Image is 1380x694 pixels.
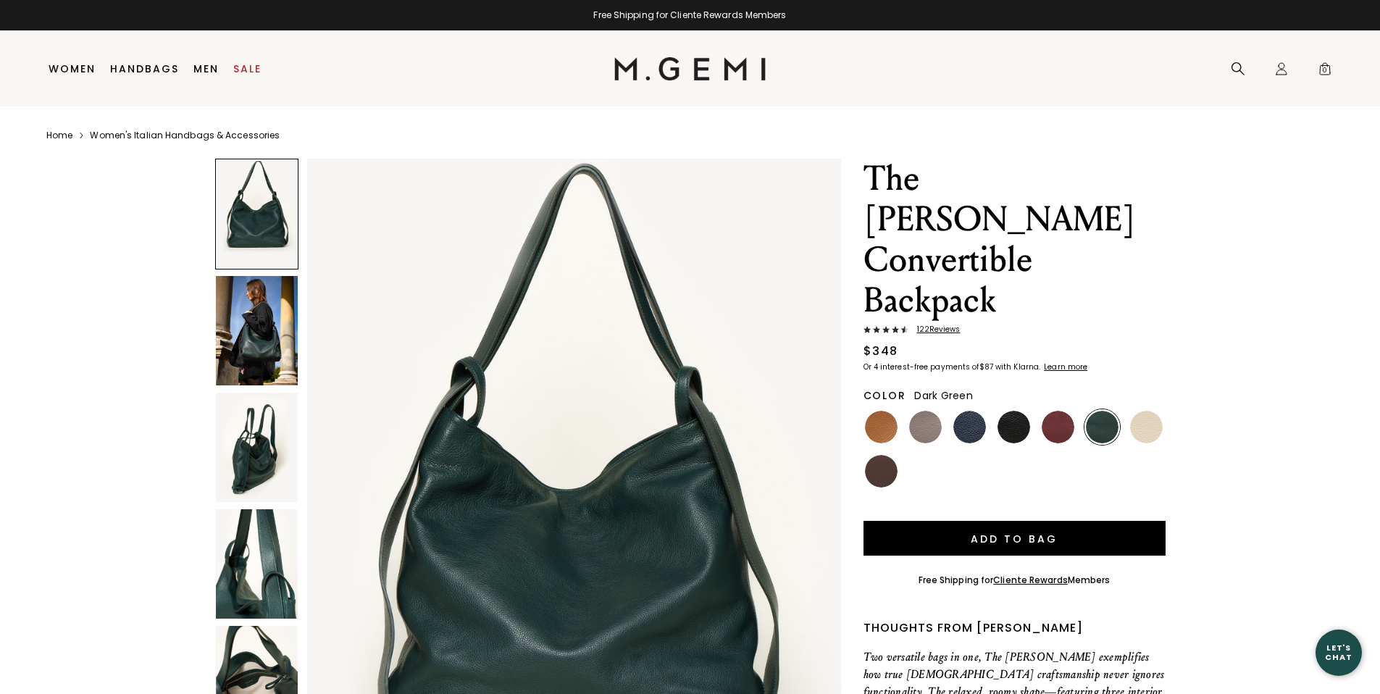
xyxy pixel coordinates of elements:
img: Warm Gray [909,411,942,443]
h2: Color [863,390,906,401]
klarna-placement-style-amount: $87 [979,361,993,372]
a: Women [49,63,96,75]
img: Chocolate [865,455,898,488]
a: Home [46,130,72,141]
a: Handbags [110,63,179,75]
img: The Laura Convertible Backpack [216,509,298,619]
a: 122Reviews [863,325,1166,337]
img: M.Gemi [614,57,766,80]
a: Sale [233,63,262,75]
h1: The [PERSON_NAME] Convertible Backpack [863,159,1166,321]
div: $348 [863,343,898,360]
a: Cliente Rewards [993,574,1068,586]
span: Dark Green [914,388,973,403]
img: Navy [953,411,986,443]
img: Dark Green [1086,411,1118,443]
div: Free Shipping for Members [919,574,1111,586]
img: The Laura Convertible Backpack [216,393,298,502]
span: 122 Review s [908,325,961,334]
div: Thoughts from [PERSON_NAME] [863,619,1166,637]
a: Women's Italian Handbags & Accessories [90,130,280,141]
a: Men [193,63,219,75]
div: Let's Chat [1316,643,1362,661]
span: 0 [1318,64,1332,79]
img: Dark Burgundy [1042,411,1074,443]
klarna-placement-style-body: with Klarna [995,361,1042,372]
klarna-placement-style-cta: Learn more [1044,361,1087,372]
img: Ecru [1130,411,1163,443]
img: Black [998,411,1030,443]
button: Add to Bag [863,521,1166,556]
a: Learn more [1042,363,1087,372]
img: Tan [865,411,898,443]
klarna-placement-style-body: Or 4 interest-free payments of [863,361,979,372]
img: The Laura Convertible Backpack [216,276,298,385]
